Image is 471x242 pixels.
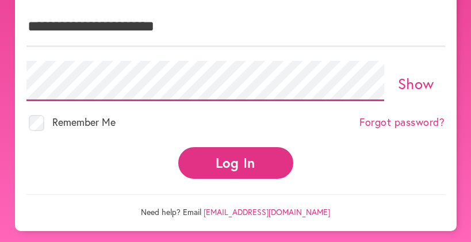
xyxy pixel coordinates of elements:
button: Log In [178,147,293,179]
span: Remember Me [52,115,116,129]
a: Show [398,74,434,93]
p: Need help? Email [26,194,445,217]
a: Forgot password? [360,116,445,129]
a: [EMAIL_ADDRESS][DOMAIN_NAME] [204,206,330,217]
